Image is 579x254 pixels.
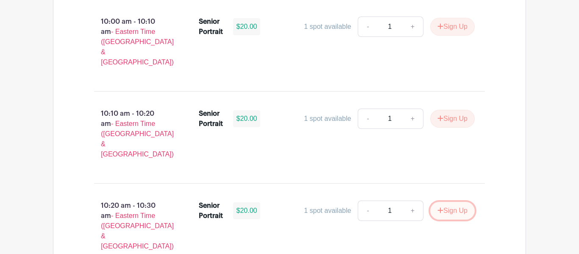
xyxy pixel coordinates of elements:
[402,109,423,129] a: +
[101,212,174,250] span: - Eastern Time ([GEOGRAPHIC_DATA] & [GEOGRAPHIC_DATA])
[402,17,423,37] a: +
[430,202,475,220] button: Sign Up
[199,201,223,221] div: Senior Portrait
[233,202,261,219] div: $20.00
[402,201,423,221] a: +
[233,18,261,35] div: $20.00
[199,17,223,37] div: Senior Portrait
[304,22,351,32] div: 1 spot available
[358,17,377,37] a: -
[358,109,377,129] a: -
[430,110,475,128] button: Sign Up
[233,110,261,127] div: $20.00
[304,206,351,216] div: 1 spot available
[199,109,223,129] div: Senior Portrait
[101,28,174,66] span: - Eastern Time ([GEOGRAPHIC_DATA] & [GEOGRAPHIC_DATA])
[101,120,174,158] span: - Eastern Time ([GEOGRAPHIC_DATA] & [GEOGRAPHIC_DATA])
[304,114,351,124] div: 1 spot available
[81,13,185,71] p: 10:00 am - 10:10 am
[81,105,185,163] p: 10:10 am - 10:20 am
[430,18,475,36] button: Sign Up
[358,201,377,221] a: -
